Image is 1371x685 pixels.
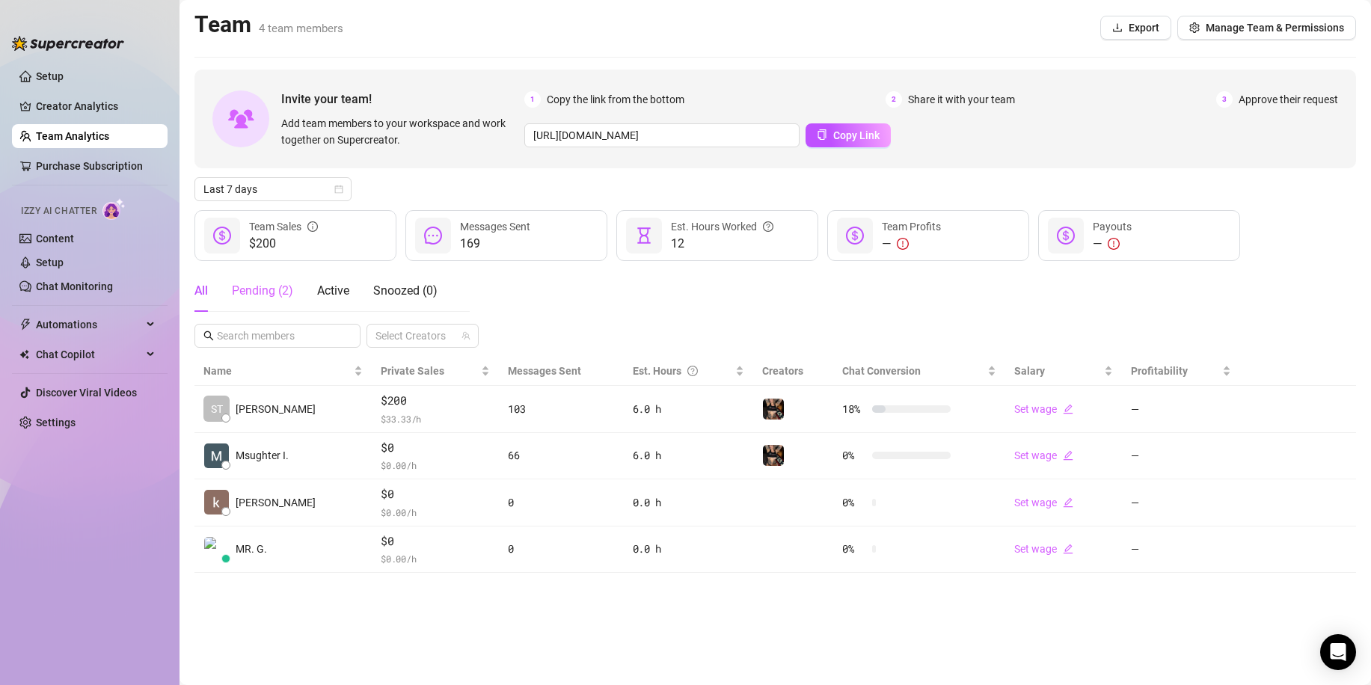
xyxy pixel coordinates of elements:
[461,331,470,340] span: team
[36,154,156,178] a: Purchase Subscription
[833,129,880,141] span: Copy Link
[21,204,96,218] span: Izzy AI Chatter
[633,494,744,511] div: 0.0 h
[1239,91,1338,108] span: Approve their request
[1014,543,1073,555] a: Set wageedit
[36,130,109,142] a: Team Analytics
[217,328,340,344] input: Search members
[36,257,64,268] a: Setup
[1112,22,1123,33] span: download
[1063,497,1073,508] span: edit
[381,458,490,473] span: $ 0.00 /h
[633,447,744,464] div: 6.0 h
[1131,365,1188,377] span: Profitability
[194,10,343,39] h2: Team
[1063,544,1073,554] span: edit
[1189,22,1200,33] span: setting
[381,485,490,503] span: $0
[36,280,113,292] a: Chat Monitoring
[817,129,827,140] span: copy
[36,342,142,366] span: Chat Copilot
[236,494,316,511] span: [PERSON_NAME]
[211,401,223,417] span: ST
[1100,16,1171,40] button: Export
[36,70,64,82] a: Setup
[882,235,941,253] div: —
[249,235,318,253] span: $200
[1320,634,1356,670] div: Open Intercom Messenger
[508,401,614,417] div: 103
[1206,22,1344,34] span: Manage Team & Permissions
[236,447,289,464] span: Msughter I.
[633,541,744,557] div: 0.0 h
[842,494,866,511] span: 0 %
[1063,450,1073,461] span: edit
[1093,221,1132,233] span: Payouts
[547,91,684,108] span: Copy the link from the bottom
[307,218,318,235] span: info-circle
[381,439,490,457] span: $0
[508,541,614,557] div: 0
[281,90,524,108] span: Invite your team!
[753,357,834,386] th: Creators
[381,392,490,410] span: $200
[460,221,530,233] span: Messages Sent
[36,94,156,118] a: Creator Analytics
[842,365,921,377] span: Chat Conversion
[671,235,773,253] span: 12
[36,313,142,337] span: Automations
[203,178,343,200] span: Last 7 days
[12,36,124,51] img: logo-BBDzfeDw.svg
[633,363,732,379] div: Est. Hours
[897,238,909,250] span: exclamation-circle
[908,91,1015,108] span: Share it with your team
[508,447,614,464] div: 66
[1014,365,1045,377] span: Salary
[806,123,891,147] button: Copy Link
[203,331,214,341] span: search
[687,363,698,379] span: question-circle
[381,551,490,566] span: $ 0.00 /h
[334,185,343,194] span: calendar
[633,401,744,417] div: 6.0 h
[1122,433,1240,480] td: —
[19,319,31,331] span: thunderbolt
[281,115,518,148] span: Add team members to your workspace and work together on Supercreator.
[1129,22,1159,34] span: Export
[1216,91,1233,108] span: 3
[213,227,231,245] span: dollar-circle
[381,411,490,426] span: $ 33.33 /h
[846,227,864,245] span: dollar-circle
[204,443,229,468] img: Msughter Iornav
[36,417,76,428] a: Settings
[102,198,126,220] img: AI Chatter
[36,233,74,245] a: Content
[635,227,653,245] span: hourglass
[232,282,293,300] div: Pending ( 2 )
[373,283,438,298] span: Snoozed ( 0 )
[381,365,444,377] span: Private Sales
[381,505,490,520] span: $ 0.00 /h
[886,91,902,108] span: 2
[842,447,866,464] span: 0 %
[842,401,866,417] span: 18 %
[194,282,208,300] div: All
[763,445,784,466] img: Addie
[1093,235,1132,253] div: —
[1108,238,1120,250] span: exclamation-circle
[236,401,316,417] span: [PERSON_NAME]
[36,387,137,399] a: Discover Viral Videos
[1014,449,1073,461] a: Set wageedit
[204,537,229,562] img: MR. GREEN AGENC…
[508,494,614,511] div: 0
[19,349,29,360] img: Chat Copilot
[1122,479,1240,526] td: —
[204,490,229,514] img: kingsley chined…
[317,283,349,298] span: Active
[1057,227,1075,245] span: dollar-circle
[671,218,773,235] div: Est. Hours Worked
[259,22,343,35] span: 4 team members
[842,541,866,557] span: 0 %
[381,532,490,550] span: $0
[460,235,530,253] span: 169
